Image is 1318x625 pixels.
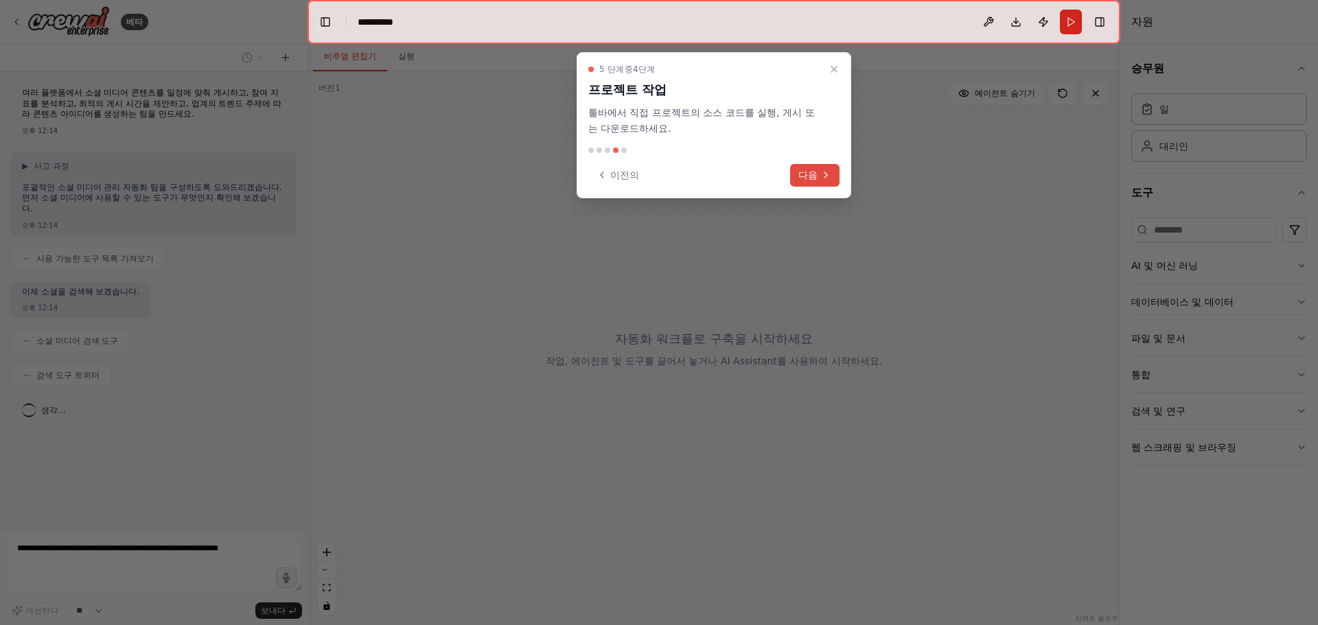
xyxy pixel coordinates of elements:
[599,64,625,74] font: 5 단계
[588,107,815,134] font: 툴바에서 직접 프로젝트의 소스 코드를 실행, 게시 또는 다운로드하세요.
[610,169,639,180] font: 이전의
[790,164,840,187] button: 다음
[633,64,638,74] font: 4
[638,64,656,74] font: 단계
[588,82,667,97] font: 프로젝트 작업
[316,12,335,32] button: 왼쪽 사이드바 숨기기
[798,169,818,180] font: 다음
[588,164,647,187] button: 이전의
[826,61,842,78] button: 연습문제 닫기
[625,64,633,74] font: 중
